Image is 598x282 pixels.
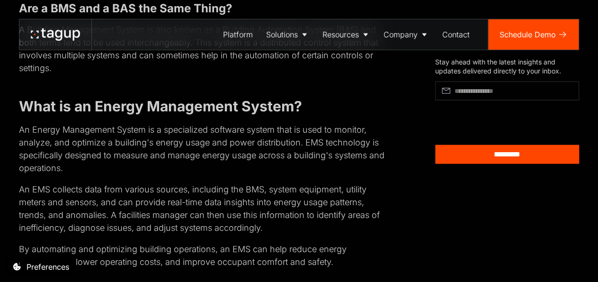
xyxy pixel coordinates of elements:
a: Solutions [259,19,316,50]
p: An EMS collects data from various sources, including the BMS, system equipment, utility meters an... [19,183,390,234]
strong: What is an Energy Management System? [19,98,302,115]
a: Company [377,19,436,50]
div: Solutions [266,29,298,40]
p: By automating and optimizing building operations, an EMS can help reduce energy consumption, lowe... [19,243,390,268]
div: Company [384,29,418,40]
iframe: reCAPTCHA [435,104,536,130]
p: An Energy Management System is a specialized software system that is used to monitor, analyze, an... [19,123,390,174]
div: Resources [322,29,359,40]
a: Resources [316,19,377,50]
div: Stay ahead with the latest insights and updates delivered directly to your inbox. [435,57,579,75]
a: Contact [436,19,476,50]
a: Platform [216,19,259,50]
form: Article Subscribe [435,81,579,164]
div: Preferences [27,261,69,273]
div: Platform [223,29,253,40]
div: Contact [442,29,470,40]
a: Schedule Demo [488,19,579,50]
div: Schedule Demo [500,29,556,40]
